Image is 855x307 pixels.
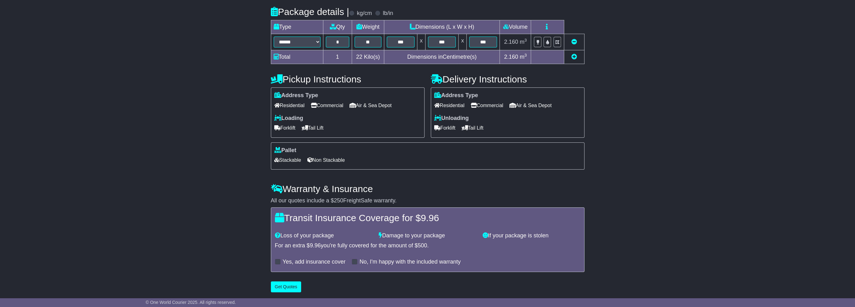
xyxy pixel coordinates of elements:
h4: Transit Insurance Coverage for $ [275,213,580,223]
span: m [520,39,527,45]
label: No, I'm happy with the included warranty [360,259,461,265]
td: 1 [323,50,352,64]
a: Remove this item [571,39,577,45]
h4: Pickup Instructions [271,74,425,84]
td: Volume [500,20,531,34]
td: Weight [352,20,384,34]
span: Residential [274,101,305,110]
span: Commercial [311,101,343,110]
h4: Package details | [271,7,349,17]
sup: 3 [524,53,527,57]
label: Unloading [434,115,469,122]
div: Damage to your package [375,232,480,239]
label: Address Type [274,92,318,99]
span: 9.96 [421,213,439,223]
span: Air & Sea Depot [510,101,552,110]
span: 250 [334,197,343,204]
span: Tail Lift [462,123,484,133]
td: Dimensions in Centimetre(s) [384,50,500,64]
span: Air & Sea Depot [350,101,392,110]
div: For an extra $ you're fully covered for the amount of $ . [275,242,580,249]
label: Loading [274,115,303,122]
td: Kilo(s) [352,50,384,64]
div: Loss of your package [272,232,376,239]
span: 9.96 [310,242,321,249]
label: Pallet [274,147,296,154]
span: Residential [434,101,465,110]
span: m [520,54,527,60]
td: x [459,34,467,50]
span: 22 [356,54,362,60]
td: Dimensions (L x W x H) [384,20,500,34]
div: All our quotes include a $ FreightSafe warranty. [271,197,584,204]
span: Stackable [274,155,301,165]
span: 2.160 [504,54,518,60]
td: Total [271,50,323,64]
sup: 3 [524,38,527,42]
span: Forklift [434,123,455,133]
span: 500 [418,242,427,249]
h4: Warranty & Insurance [271,184,584,194]
a: Add new item [571,54,577,60]
h4: Delivery Instructions [431,74,584,84]
label: Yes, add insurance cover [283,259,345,265]
label: kg/cm [357,10,372,17]
span: Commercial [471,101,503,110]
label: Address Type [434,92,478,99]
td: Qty [323,20,352,34]
label: lb/in [383,10,393,17]
div: If your package is stolen [480,232,584,239]
td: x [417,34,425,50]
span: © One World Courier 2025. All rights reserved. [146,300,236,305]
span: 2.160 [504,39,518,45]
button: Get Quotes [271,281,301,292]
span: Non Stackable [307,155,345,165]
span: Tail Lift [302,123,324,133]
td: Type [271,20,323,34]
span: Forklift [274,123,296,133]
